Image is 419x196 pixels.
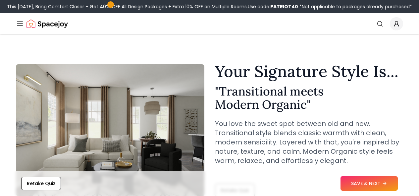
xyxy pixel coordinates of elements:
[21,177,61,190] button: Retake Quiz
[340,176,398,191] button: SAVE & NEXT
[248,3,298,10] span: Use code:
[215,85,403,111] h2: " Transitional meets Modern Organic "
[7,3,412,10] div: This [DATE], Bring Comfort Closer – Get 40% OFF All Design Packages + Extra 10% OFF on Multiple R...
[26,17,68,30] a: Spacejoy
[270,3,298,10] b: PATRIOT40
[215,119,403,165] p: You love the sweet spot between old and new. Transitional style blends classic warmth with clean,...
[298,3,412,10] span: *Not applicable to packages already purchased*
[215,63,403,79] h1: Your Signature Style Is...
[26,17,68,30] img: Spacejoy Logo
[16,13,403,34] nav: Global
